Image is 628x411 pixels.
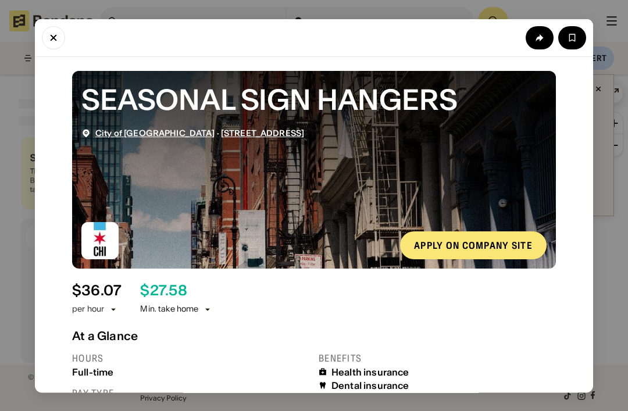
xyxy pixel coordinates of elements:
[81,221,119,259] img: City of Chicago logo
[42,26,65,49] button: Close
[221,127,304,138] a: [STREET_ADDRESS]
[72,282,122,299] div: $ 36.07
[72,352,309,364] div: Hours
[331,366,409,377] div: Health insurance
[140,303,212,315] div: Min. take home
[72,303,104,315] div: per hour
[95,128,304,138] div: ·
[319,352,556,364] div: Benefits
[95,127,215,138] a: City of [GEOGRAPHIC_DATA]
[72,328,556,342] div: At a Glance
[140,282,187,299] div: $ 27.58
[72,387,309,399] div: Pay type
[72,366,309,377] div: Full-time
[81,80,547,119] div: SEASONAL SIGN HANGERS
[331,380,409,391] div: Dental insurance
[414,240,533,249] div: Apply on company site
